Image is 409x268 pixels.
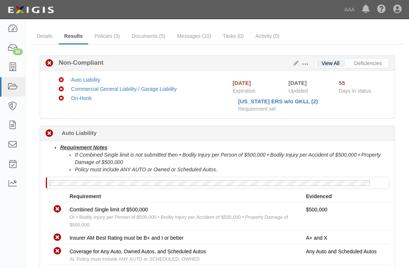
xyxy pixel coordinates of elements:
a: Commercial General Liability / Garage Liability [71,86,177,92]
a: View All [316,60,345,67]
a: Details [31,29,58,43]
a: Auto Liability [71,77,100,83]
li: : [60,144,389,173]
a: Edit Results [290,60,298,66]
a: On-Hook [71,95,92,101]
i: Non-Compliant [54,247,61,255]
p: A+ and X [306,234,384,242]
i: Non-Compliant [59,87,64,92]
li: Policy must include ANY AUTO or Owned or Scheduled Autos. [75,166,389,173]
a: Documents (5) [126,29,171,43]
span: Coverage for Any Auto, Owned Autos, and Scheduled Autos [69,249,206,254]
i: Non-Compliant [54,206,61,213]
a: AAA [341,2,358,17]
span: Updated [289,88,308,94]
strong: Evidenced [306,193,332,199]
a: Tasks (0) [217,29,249,43]
i: Non-Compliant [54,234,61,242]
span: Days in status [339,88,371,94]
b: Auto Liability [62,129,97,137]
span: Requirement set [238,106,276,112]
u: Requirement Notes [60,144,107,150]
a: Deficiencies [349,60,387,67]
div: [DATE] [289,79,328,87]
a: Results [59,29,88,44]
a: Activity (0) [250,29,285,43]
span: Or • Bodily Injury per Person of $500,000 • Bodily Injury per Accident of $500,000 • Property Dam... [69,214,288,228]
p: Any Auto and Scheduled Autos [306,248,384,255]
i: Non-Compliant [46,60,53,67]
i: Help Center - Complianz [377,5,386,14]
i: Non-Compliant 55 days (since 08/19/2025) [46,130,53,137]
a: Messages (10) [171,29,217,43]
li: If Combined Single limit is not submitted then • Bodily Injury per Person of $500,000 • Bodily In... [75,151,389,166]
i: Non-Compliant [59,78,64,83]
span: Expiration [233,87,283,94]
div: Since 08/19/2025 [339,79,384,87]
i: Non-Compliant [59,96,64,101]
span: AL Policy must include ANY AUTO or SCHEDULED, OWNED [69,256,199,262]
strong: Requirement [69,193,101,199]
div: 84 [13,49,23,55]
a: [US_STATE] ERS w/o GKLL (2) [238,98,318,104]
p: $500,000 [306,206,384,213]
span: Insurer AM Best Rating must be B+ and I or better [69,235,183,241]
img: logo-5460c22ac91f19d4615b14bd174203de0afe785f0fc80cf4dbbc73dc1793850b.png [6,3,56,17]
a: Policies (3) [89,29,125,43]
div: [DATE] [233,79,251,87]
span: Combined Single limit of $500,000 [69,207,148,212]
b: Non-Compliant [53,58,104,67]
